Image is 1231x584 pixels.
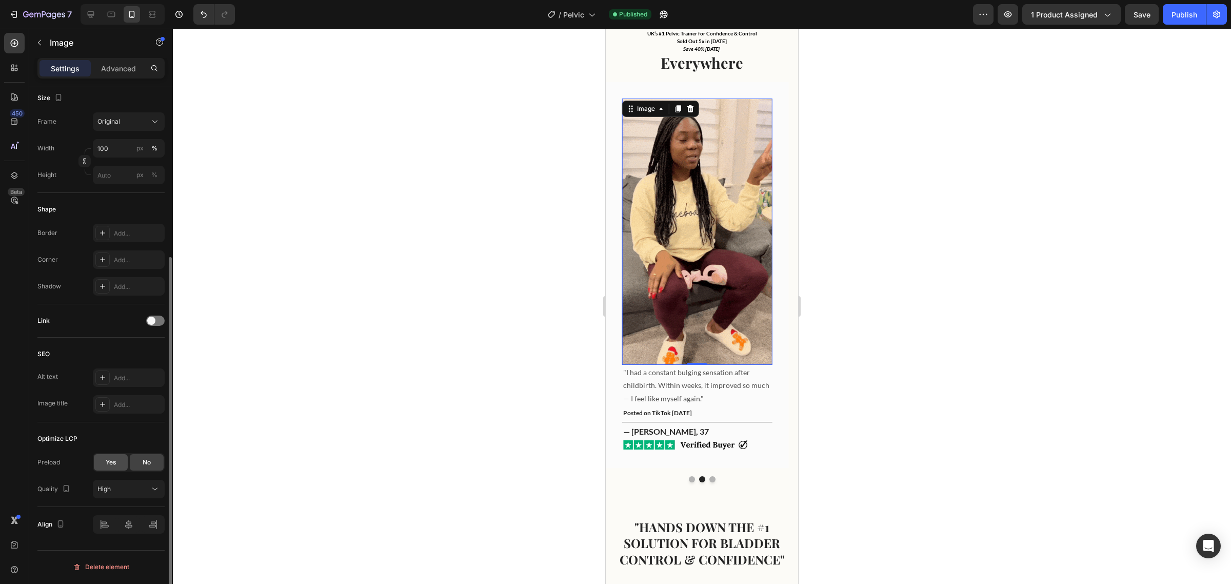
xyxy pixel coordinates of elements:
[73,561,129,573] div: Delete element
[106,458,116,467] span: Yes
[93,166,165,184] input: px%
[114,282,162,291] div: Add...
[97,485,111,493] span: High
[148,142,161,154] button: px
[37,144,54,153] label: Width
[114,229,162,238] div: Add...
[37,559,165,575] button: Delete element
[193,4,235,25] div: Undo/Redo
[10,109,25,118] div: 450
[134,142,146,154] button: %
[37,117,56,126] label: Frame
[93,480,165,498] button: High
[37,482,72,496] div: Quality
[37,228,57,238] div: Border
[77,551,144,576] img: gempages_586325087276237515-ea7ad9bc-dc3b-4ca8-b3c9-38cefecfc966.svg
[114,374,162,383] div: Add...
[114,256,162,265] div: Add...
[4,4,76,25] button: 7
[134,169,146,181] button: %
[37,205,56,214] div: Shape
[143,458,151,467] span: No
[148,169,161,181] button: px
[37,170,56,180] label: Height
[37,91,65,105] div: Size
[1134,10,1150,19] span: Save
[114,400,162,410] div: Add...
[51,63,80,74] p: Settings
[136,144,144,153] div: px
[1172,9,1197,20] div: Publish
[37,458,60,467] div: Preload
[154,551,221,576] img: gempages_586325087276237515-9a61f8cb-1c27-456e-8b93-61b881187284.svg
[563,9,584,20] span: Pelvic
[37,316,50,325] div: Link
[37,434,77,443] div: Optimize LCP
[37,349,50,359] div: SEO
[37,255,58,264] div: Corner
[1022,4,1121,25] button: 1 product assigned
[93,112,165,131] button: Original
[1125,4,1159,25] button: Save
[67,8,72,21] p: 7
[37,399,68,408] div: Image title
[619,10,647,19] span: Published
[93,139,165,158] input: px%
[97,117,120,126] span: Original
[151,144,157,153] div: %
[37,372,58,381] div: Alt text
[151,170,157,180] div: %
[1163,4,1206,25] button: Publish
[37,518,67,532] div: Align
[1,552,67,577] img: gempages_586325087276237515-e70c6779-aa24-4fed-9aee-2853a271e780.svg
[606,29,798,584] iframe: To enrich screen reader interactions, please activate Accessibility in Grammarly extension settings
[50,36,137,49] p: Image
[1196,534,1221,558] div: Open Intercom Messenger
[136,170,144,180] div: px
[1031,9,1098,20] span: 1 product assigned
[559,9,561,20] span: /
[8,188,25,196] div: Beta
[101,63,136,74] p: Advanced
[37,282,61,291] div: Shadow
